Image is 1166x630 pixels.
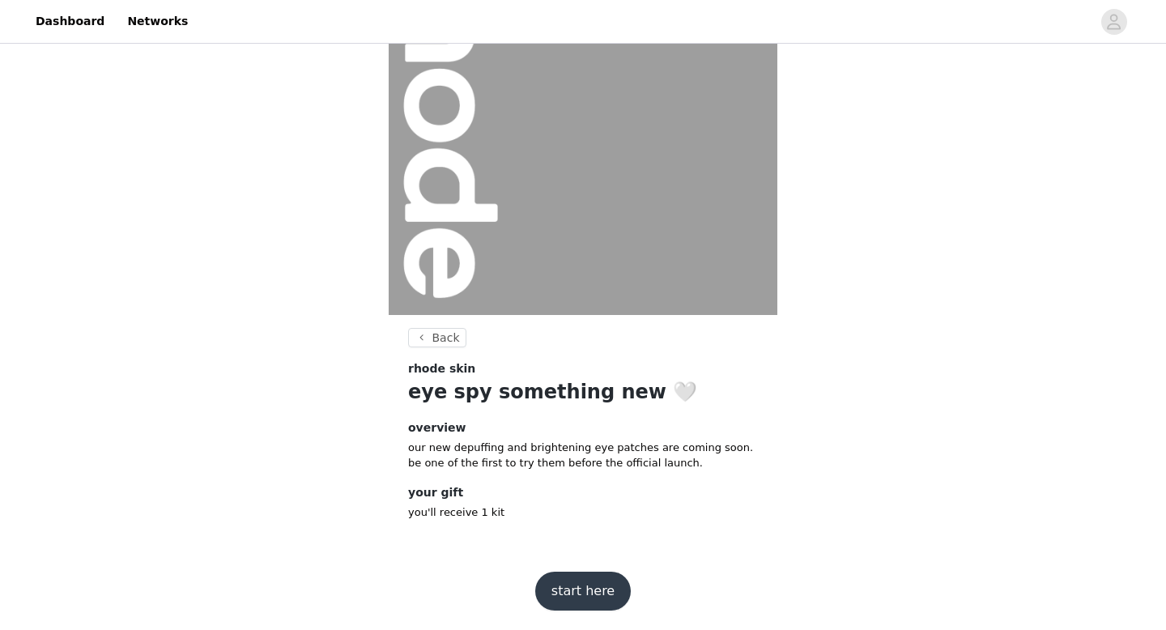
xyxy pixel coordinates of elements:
[1106,9,1121,35] div: avatar
[26,3,114,40] a: Dashboard
[408,504,758,521] p: you'll receive 1 kit
[408,440,758,471] p: our new depuffing and brightening eye patches are coming soon. be one of the first to try them be...
[408,360,475,377] span: rhode skin
[117,3,198,40] a: Networks
[408,484,758,501] h4: your gift
[535,572,631,611] button: start here
[408,377,758,407] h1: eye spy something new 🤍
[408,419,758,436] h4: overview
[408,328,466,347] button: Back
